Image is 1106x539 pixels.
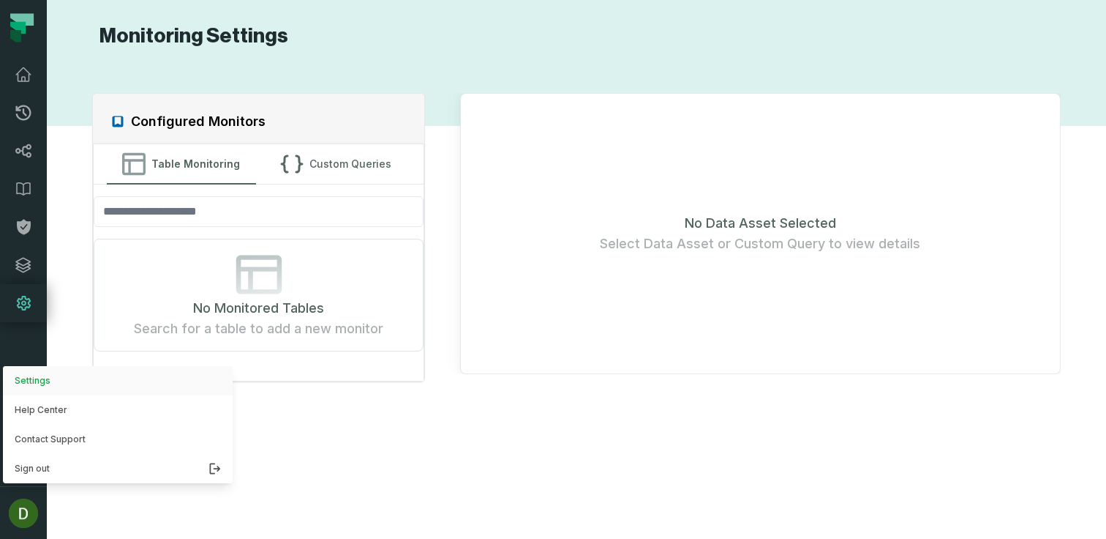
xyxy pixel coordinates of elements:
button: Settings [3,366,233,395]
a: Contact Support [3,425,233,454]
span: Select Data Asset or Custom Query to view details [600,234,920,254]
button: Custom Queries [262,144,410,184]
button: Table Monitoring [107,144,255,184]
img: avatar of Dan Ben-Dor [9,499,38,528]
h1: Monitoring Settings [92,23,288,49]
button: Sign out [3,454,233,483]
h2: Configured Monitors [131,111,266,132]
span: Search for a table to add a new monitor [134,319,383,339]
span: No Monitored Tables [193,298,324,319]
div: avatar of Dan Ben-Dor [3,366,233,483]
a: Help Center [3,395,233,425]
span: No Data Asset Selected [685,213,836,234]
